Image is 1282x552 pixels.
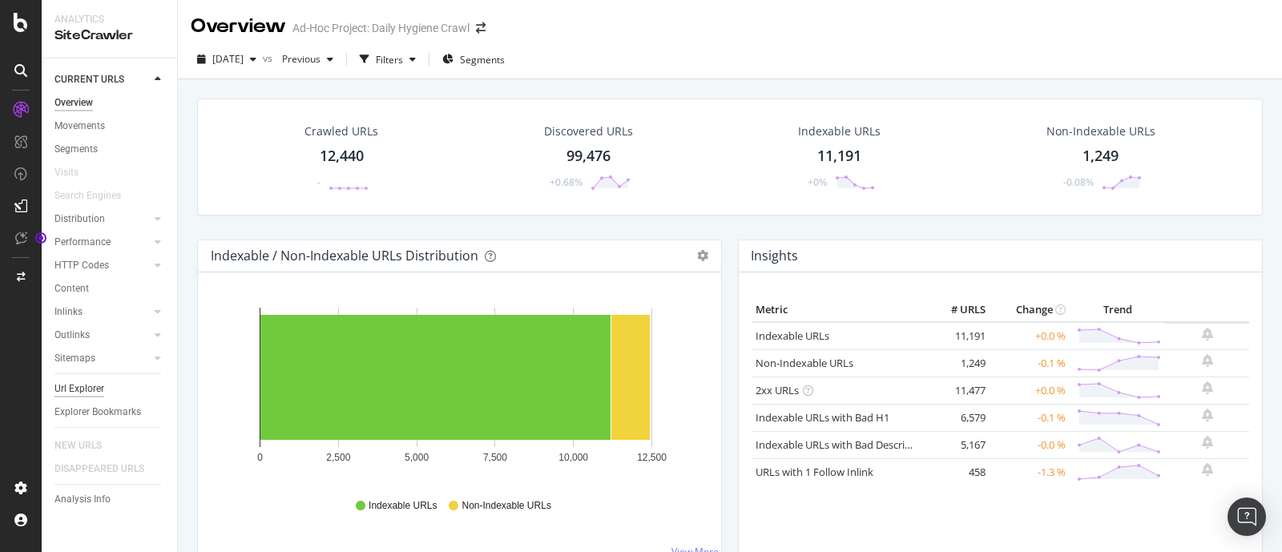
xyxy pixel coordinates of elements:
div: Ad-Hoc Project: Daily Hygiene Crawl [292,20,470,36]
h4: Insights [751,245,798,267]
td: -0.1 % [990,404,1070,431]
td: -0.1 % [990,349,1070,377]
a: DISAPPEARED URLS [54,461,160,477]
a: Indexable URLs [756,328,829,343]
div: bell-plus [1202,381,1213,394]
td: 11,191 [925,322,990,350]
a: Explorer Bookmarks [54,404,166,421]
div: 11,191 [817,146,861,167]
div: +0% [808,175,827,189]
a: NEW URLS [54,437,118,454]
td: +0.0 % [990,322,1070,350]
div: Overview [191,13,286,40]
div: DISAPPEARED URLS [54,461,144,477]
div: Overview [54,95,93,111]
a: Overview [54,95,166,111]
td: -0.0 % [990,431,1070,458]
a: Non-Indexable URLs [756,356,853,370]
div: - [317,175,320,189]
span: Non-Indexable URLs [462,499,550,513]
div: bell-plus [1202,409,1213,421]
div: Sitemaps [54,350,95,367]
a: Search Engines [54,187,137,204]
div: 12,440 [320,146,364,167]
svg: A chart. [211,298,701,484]
span: Segments [460,53,505,66]
div: Explorer Bookmarks [54,404,141,421]
td: 11,477 [925,377,990,404]
span: 2025 Oct. 10th [212,52,244,66]
td: +0.0 % [990,377,1070,404]
button: Filters [353,46,422,72]
div: Analysis Info [54,491,111,508]
div: arrow-right-arrow-left [476,22,486,34]
text: 7,500 [483,452,507,463]
div: Non-Indexable URLs [1046,123,1155,139]
a: Sitemaps [54,350,150,367]
a: Indexable URLs with Bad H1 [756,410,889,425]
div: 99,476 [566,146,611,167]
div: Outlinks [54,327,90,344]
text: 5,000 [405,452,429,463]
td: 1,249 [925,349,990,377]
a: Visits [54,164,95,181]
a: Analysis Info [54,491,166,508]
a: Content [54,280,166,297]
div: bell-plus [1202,354,1213,367]
div: Crawled URLs [304,123,378,139]
td: 6,579 [925,404,990,431]
a: Outlinks [54,327,150,344]
div: gear [697,250,708,261]
a: Indexable URLs with Bad Description [756,437,930,452]
div: Analytics [54,13,164,26]
a: CURRENT URLS [54,71,150,88]
td: -1.3 % [990,458,1070,486]
a: Distribution [54,211,150,228]
div: Content [54,280,89,297]
text: 12,500 [637,452,667,463]
span: Previous [276,52,320,66]
text: 2,500 [326,452,350,463]
div: bell-plus [1202,328,1213,340]
th: # URLS [925,298,990,322]
div: Filters [376,53,403,66]
div: 1,249 [1082,146,1119,167]
button: Previous [276,46,340,72]
a: Movements [54,118,166,135]
button: [DATE] [191,46,263,72]
th: Trend [1070,298,1165,322]
div: bell-plus [1202,463,1213,476]
div: HTTP Codes [54,257,109,274]
text: 0 [257,452,263,463]
div: bell-plus [1202,436,1213,449]
div: Discovered URLs [544,123,633,139]
div: SiteCrawler [54,26,164,45]
div: Segments [54,141,98,158]
div: Visits [54,164,79,181]
a: Url Explorer [54,381,166,397]
div: CURRENT URLS [54,71,124,88]
div: Indexable / Non-Indexable URLs Distribution [211,248,478,264]
div: NEW URLS [54,437,102,454]
a: Inlinks [54,304,150,320]
a: Performance [54,234,150,251]
th: Change [990,298,1070,322]
text: 10,000 [558,452,588,463]
td: 458 [925,458,990,486]
a: HTTP Codes [54,257,150,274]
div: Inlinks [54,304,83,320]
div: Indexable URLs [798,123,881,139]
div: Url Explorer [54,381,104,397]
td: 5,167 [925,431,990,458]
span: vs [263,51,276,65]
div: -0.08% [1063,175,1094,189]
div: Search Engines [54,187,121,204]
th: Metric [752,298,925,322]
div: Tooltip anchor [34,231,48,245]
span: Indexable URLs [369,499,437,513]
button: Segments [436,46,511,72]
div: Performance [54,234,111,251]
div: +0.68% [550,175,583,189]
a: Segments [54,141,166,158]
